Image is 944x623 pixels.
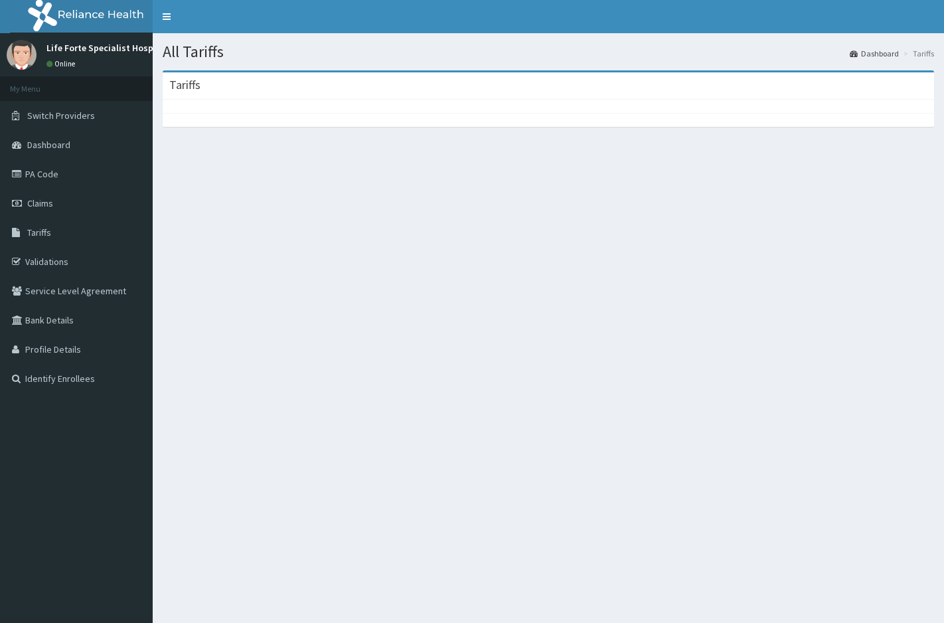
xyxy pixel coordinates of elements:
img: User Image [7,40,37,70]
a: Dashboard [850,48,899,59]
h1: All Tariffs [163,43,934,60]
span: Claims [27,197,53,209]
span: Tariffs [27,226,51,238]
span: Switch Providers [27,110,95,122]
span: Dashboard [27,139,70,151]
h3: Tariffs [169,79,200,91]
a: Online [46,59,78,68]
li: Tariffs [900,48,934,59]
p: Life Forte Specialist Hospital [46,43,168,52]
